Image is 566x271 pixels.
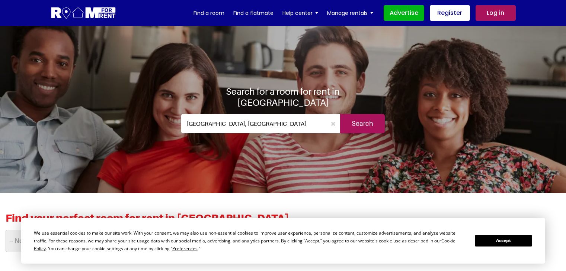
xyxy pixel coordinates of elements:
[340,114,385,133] input: Search
[181,86,385,108] h1: Search for a room for rent in [GEOGRAPHIC_DATA]
[172,245,198,252] span: Preferences
[21,218,545,264] div: Cookie Consent Prompt
[476,5,516,21] a: Log in
[327,7,373,19] a: Manage rentals
[475,235,532,246] button: Accept
[51,6,116,20] img: Logo for Room for Rent, featuring a welcoming design with a house icon and modern typography
[181,114,327,133] input: Where do you want to live. Search by town or postcode
[233,7,274,19] a: Find a flatmate
[34,229,466,252] div: We use essential cookies to make our site work. With your consent, we may also use non-essential ...
[430,5,470,21] a: Register
[384,5,424,21] a: Advertise
[6,212,560,230] h2: Find your perfect room for rent in [GEOGRAPHIC_DATA]
[282,7,318,19] a: Help center
[194,7,224,19] a: Find a room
